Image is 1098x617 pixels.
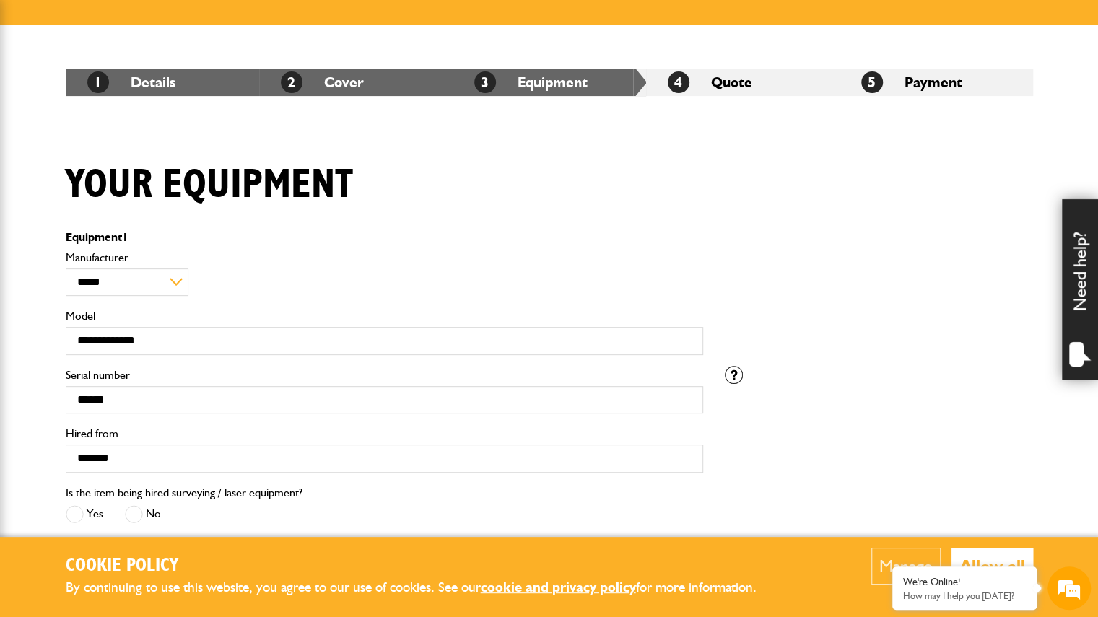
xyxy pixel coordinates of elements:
label: Manufacturer [66,252,703,263]
input: Enter your phone number [19,219,263,250]
label: Yes [66,505,103,523]
label: Hired from [66,428,703,439]
a: cookie and privacy policy [481,579,636,595]
h1: Your equipment [66,161,353,209]
input: Enter your last name [19,134,263,165]
input: Enter your email address [19,176,263,208]
div: Chat with us now [75,81,243,100]
li: Equipment [453,69,646,96]
label: No [125,505,161,523]
label: Serial number [66,369,703,381]
span: 3 [474,71,496,93]
span: 1 [87,71,109,93]
p: Equipment [66,232,703,243]
em: Start Chat [196,445,262,464]
img: d_20077148190_company_1631870298795_20077148190 [25,80,61,100]
p: How may I help you today? [903,590,1026,601]
span: 5 [861,71,883,93]
button: Manage [871,548,941,585]
span: 2 [281,71,302,93]
textarea: Type your message and hit 'Enter' [19,261,263,433]
div: Minimize live chat window [237,7,271,42]
div: We're Online! [903,576,1026,588]
div: Need help? [1062,199,1098,380]
a: 2Cover [281,74,364,91]
label: Model [66,310,703,322]
label: Is the item being hired surveying / laser equipment? [66,487,302,499]
li: Payment [840,69,1033,96]
button: Allow all [951,548,1033,585]
span: 1 [122,230,128,244]
h2: Cookie Policy [66,555,780,577]
p: By continuing to use this website, you agree to our use of cookies. See our for more information. [66,577,780,599]
a: 1Details [87,74,175,91]
span: 4 [668,71,689,93]
li: Quote [646,69,840,96]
